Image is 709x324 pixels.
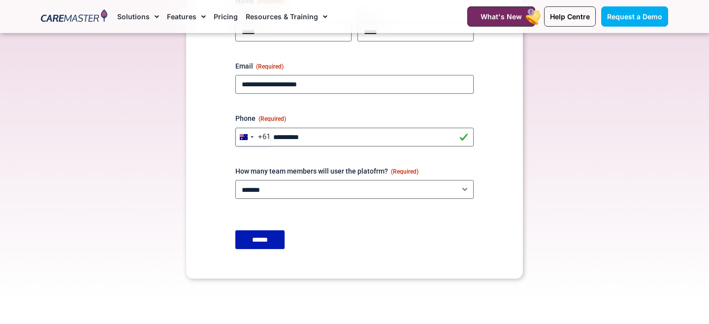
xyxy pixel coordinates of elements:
[235,61,474,71] label: Email
[258,133,270,141] div: +61
[235,166,474,176] label: How many team members will user the platofrm?
[607,12,662,21] span: Request a Demo
[601,6,668,27] a: Request a Demo
[550,12,590,21] span: Help Centre
[256,63,284,70] span: (Required)
[467,6,535,27] a: What's New
[236,128,270,146] button: Selected country
[41,9,107,24] img: CareMaster Logo
[481,12,522,21] span: What's New
[391,168,419,175] span: (Required)
[544,6,596,27] a: Help Centre
[258,115,286,122] span: (Required)
[235,113,474,123] label: Phone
